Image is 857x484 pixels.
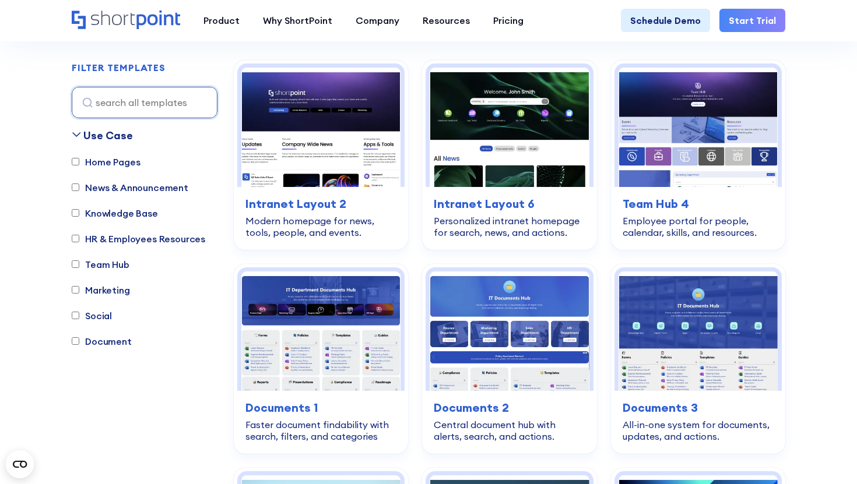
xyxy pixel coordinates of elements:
div: Faster document findability with search, filters, and categories [245,419,396,442]
input: Team Hub [72,260,79,268]
label: Team Hub [72,257,129,271]
label: Home Pages [72,155,140,169]
h3: Team Hub 4 [623,195,774,213]
div: Resources [423,13,470,27]
input: Social [72,312,79,319]
img: Intranet Layout 6 – SharePoint Homepage Design: Personalized intranet homepage for search, news, ... [430,68,589,187]
input: News & Announcement [72,183,79,191]
a: Documents 1 – SharePoint Document Library Template: Faster document findability with search, filt... [234,264,408,454]
h3: Intranet Layout 2 [245,195,396,213]
iframe: Chat Widget [799,428,857,484]
label: Knowledge Base [72,206,158,220]
a: Pricing [482,9,535,32]
label: Document [72,334,132,348]
label: Social [72,309,112,323]
div: Company [356,13,399,27]
div: Employee portal for people, calendar, skills, and resources. [623,215,774,238]
a: Start Trial [719,9,785,32]
input: Document [72,337,79,345]
div: All-in-one system for documents, updates, and actions. [623,419,774,442]
div: Why ShortPoint [263,13,332,27]
h3: Documents 3 [623,399,774,416]
div: Pricing [493,13,524,27]
img: Intranet Layout 2 – SharePoint Homepage Design: Modern homepage for news, tools, people, and events. [241,68,401,187]
button: Open CMP widget [6,450,34,478]
img: Team Hub 4 – SharePoint Employee Portal Template: Employee portal for people, calendar, skills, a... [619,68,778,187]
input: Knowledge Base [72,209,79,217]
a: Documents 3 – Document Management System Template: All-in-one system for documents, updates, and ... [611,264,785,454]
a: Resources [411,9,482,32]
div: Product [203,13,240,27]
a: Why ShortPoint [251,9,344,32]
a: Team Hub 4 – SharePoint Employee Portal Template: Employee portal for people, calendar, skills, a... [611,60,785,250]
input: Home Pages [72,158,79,165]
a: Company [344,9,411,32]
div: Central document hub with alerts, search, and actions. [434,419,585,442]
label: HR & Employees Resources [72,232,205,246]
h3: Documents 2 [434,399,585,416]
div: FILTER TEMPLATES [72,63,166,72]
img: Documents 2 – Document Management Template: Central document hub with alerts, search, and actions. [430,271,589,391]
a: Intranet Layout 6 – SharePoint Homepage Design: Personalized intranet homepage for search, news, ... [422,60,596,250]
h3: Documents 1 [245,399,396,416]
label: News & Announcement [72,181,188,195]
input: search all templates [72,87,217,118]
img: Documents 1 – SharePoint Document Library Template: Faster document findability with search, filt... [241,271,401,391]
div: Modern homepage for news, tools, people, and events. [245,215,396,238]
a: Documents 2 – Document Management Template: Central document hub with alerts, search, and actions... [422,264,596,454]
a: Schedule Demo [621,9,710,32]
input: Marketing [72,286,79,294]
div: Personalized intranet homepage for search, news, and actions. [434,215,585,238]
div: Use Case [83,128,133,143]
a: Home [72,10,180,30]
h3: Intranet Layout 6 [434,195,585,213]
a: Product [192,9,251,32]
a: Intranet Layout 2 – SharePoint Homepage Design: Modern homepage for news, tools, people, and even... [234,60,408,250]
label: Marketing [72,283,130,297]
img: Documents 3 – Document Management System Template: All-in-one system for documents, updates, and ... [619,271,778,391]
input: HR & Employees Resources [72,235,79,242]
